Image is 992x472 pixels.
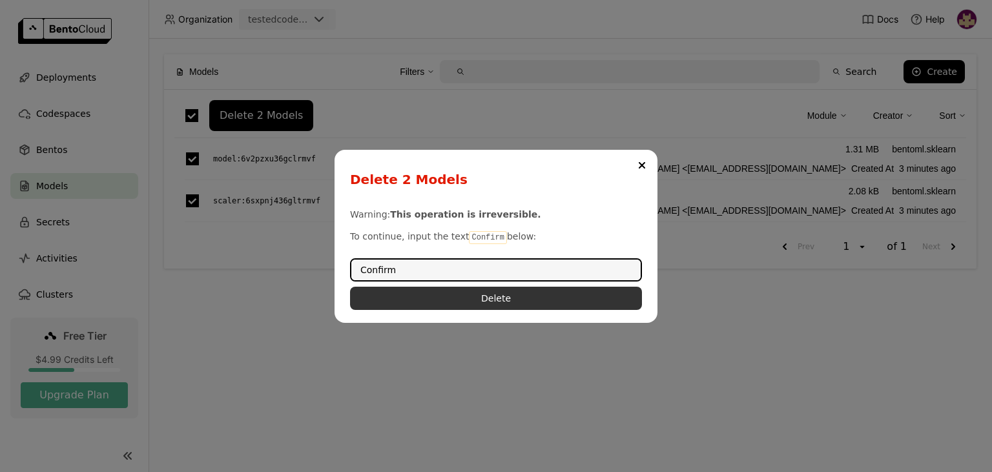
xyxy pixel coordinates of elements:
button: Delete [350,287,642,310]
button: Close [634,158,650,173]
div: dialog [335,150,657,323]
div: Delete 2 Models [350,170,637,189]
span: Warning: [350,209,390,220]
code: Confirm [469,231,506,244]
b: This operation is irreversible. [390,209,541,220]
span: below: [507,231,536,241]
span: To continue, input the text [350,231,469,241]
